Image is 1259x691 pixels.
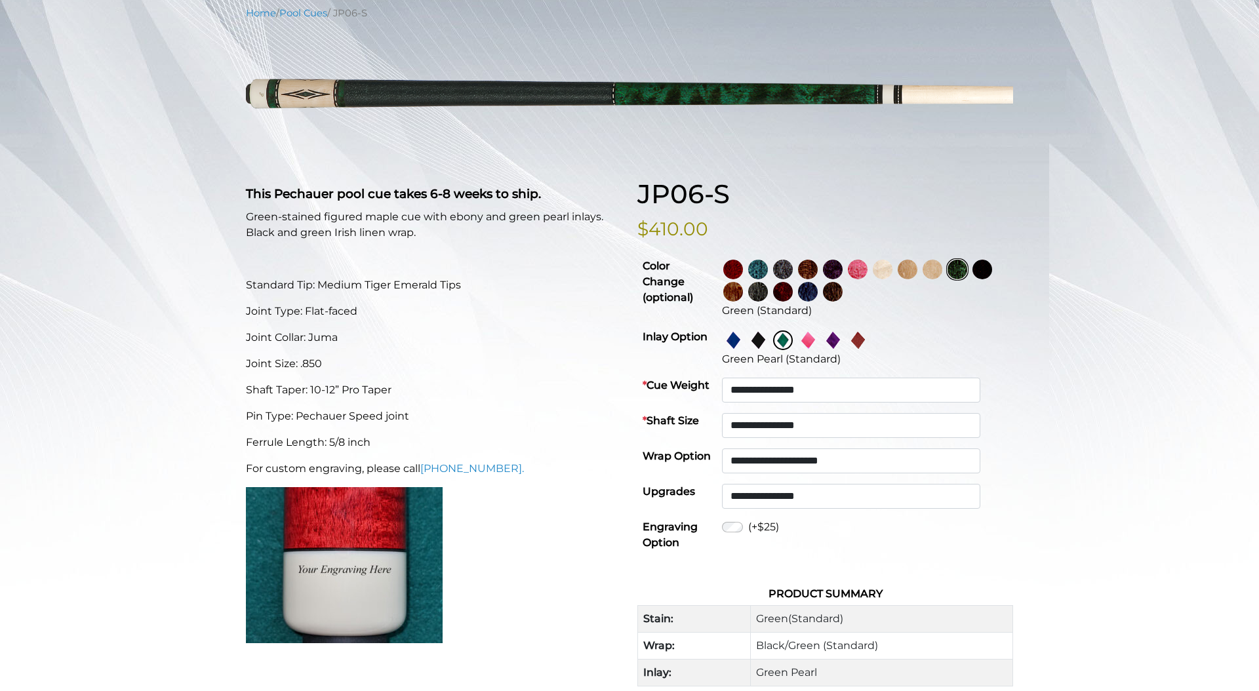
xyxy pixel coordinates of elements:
strong: Wrap: [643,639,675,652]
img: Blue [798,282,818,302]
img: Green Pearl [773,330,793,350]
p: Joint Collar: Juma [246,330,622,345]
img: Red Pearl [848,330,868,350]
strong: Shaft Size [643,414,699,427]
h1: JP06-S [637,178,1013,210]
strong: Color Change (optional) [643,260,693,304]
img: Turquoise [748,260,768,279]
strong: Inlay: [643,666,671,679]
img: Pink Pearl [798,330,818,350]
strong: Stain: [643,612,673,625]
a: Pool Cues [279,7,327,19]
bdi: $410.00 [637,218,708,240]
img: Simulated Ebony [748,330,768,350]
td: Green [750,606,1012,633]
img: Smoke [773,260,793,279]
span: (Standard) [788,612,843,625]
strong: Product Summary [769,587,883,600]
p: Shaft Taper: 10-12” Pro Taper [246,382,622,398]
img: Burgundy [773,282,793,302]
img: Rose [798,260,818,279]
a: Home [246,7,276,19]
p: Joint Size: .850 [246,356,622,372]
p: Standard Tip: Medium Tiger Emerald Tips [246,277,622,293]
img: Light Natural [923,260,942,279]
strong: Inlay Option [643,330,708,343]
p: Pin Type: Pechauer Speed joint [246,408,622,424]
strong: This Pechauer pool cue takes 6-8 weeks to ship. [246,186,541,201]
img: Green [948,260,967,279]
img: Carbon [748,282,768,302]
p: Ferrule Length: 5/8 inch [246,435,622,450]
label: (+$25) [748,519,779,535]
img: Pink [848,260,868,279]
img: Wine [723,260,743,279]
img: Blue Pearl [723,330,743,350]
img: Purple [823,260,843,279]
nav: Breadcrumb [246,6,1013,20]
div: Green Pearl (Standard) [722,351,1008,367]
img: Ebony [972,260,992,279]
div: Green (Standard) [722,303,1008,319]
p: Joint Type: Flat-faced [246,304,622,319]
strong: Cue Weight [643,379,709,391]
p: Green-stained figured maple cue with ebony and green pearl inlays. Black and green Irish linen wrap. [246,209,622,241]
p: For custom engraving, please call [246,461,622,477]
strong: Wrap Option [643,450,711,462]
img: Natural [898,260,917,279]
td: Black/Green (Standard) [750,633,1012,660]
img: Chestnut [723,282,743,302]
td: Green Pearl [750,660,1012,686]
img: No Stain [873,260,892,279]
img: Purple Pearl [823,330,843,350]
strong: Engraving Option [643,521,698,549]
strong: Upgrades [643,485,695,498]
img: Black Palm [823,282,843,302]
a: [PHONE_NUMBER]. [420,462,524,475]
